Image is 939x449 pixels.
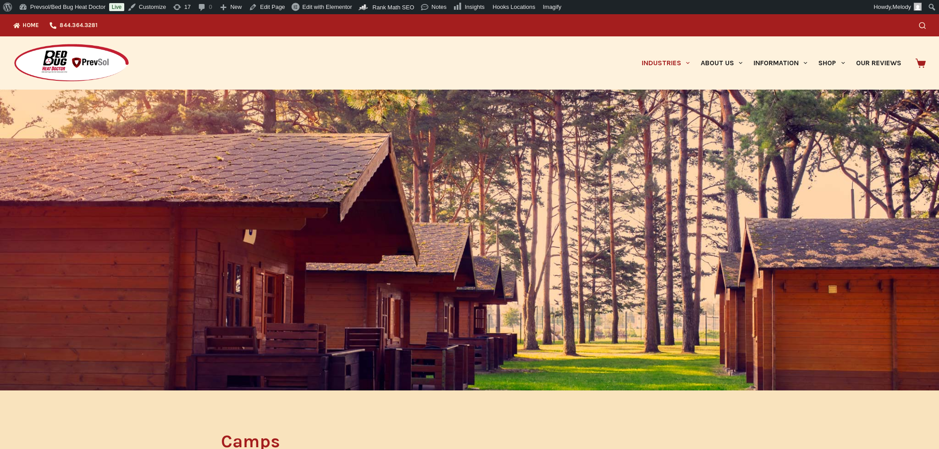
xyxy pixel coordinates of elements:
a: About Us [695,36,748,90]
a: Industries [636,36,695,90]
span: Rank Math SEO [372,4,414,11]
nav: Top Menu [13,14,103,36]
a: Our Reviews [850,36,907,90]
a: Home [13,14,44,36]
span: Melody [892,4,911,10]
img: Prevsol/Bed Bug Heat Doctor [13,43,130,83]
a: Information [748,36,813,90]
a: Live [109,3,124,11]
span: Edit with Elementor [302,4,352,10]
a: 844.364.3281 [44,14,103,36]
nav: Primary [636,36,907,90]
a: Shop [813,36,850,90]
button: Search [919,22,926,29]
